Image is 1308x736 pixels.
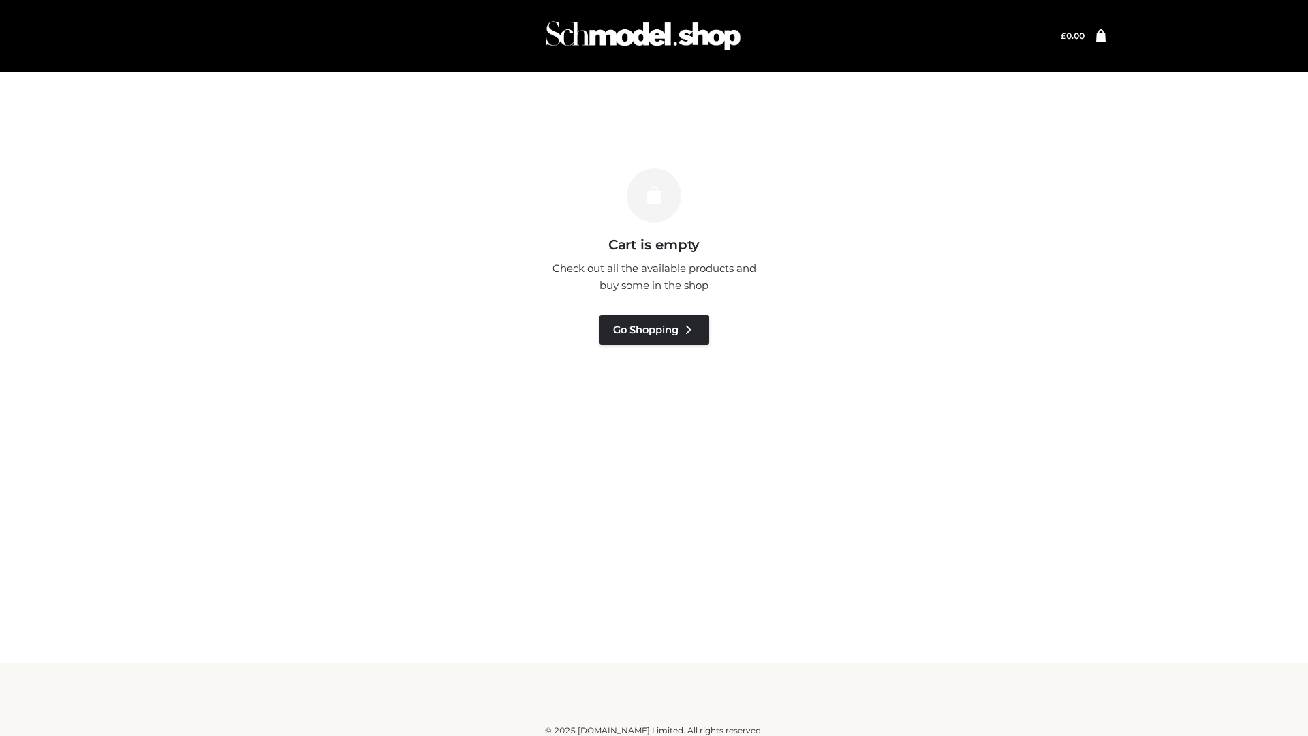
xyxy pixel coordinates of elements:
[1061,31,1066,41] span: £
[233,236,1075,253] h3: Cart is empty
[545,260,763,294] p: Check out all the available products and buy some in the shop
[599,315,709,345] a: Go Shopping
[1061,31,1085,41] a: £0.00
[1061,31,1085,41] bdi: 0.00
[541,9,745,63] img: Schmodel Admin 964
